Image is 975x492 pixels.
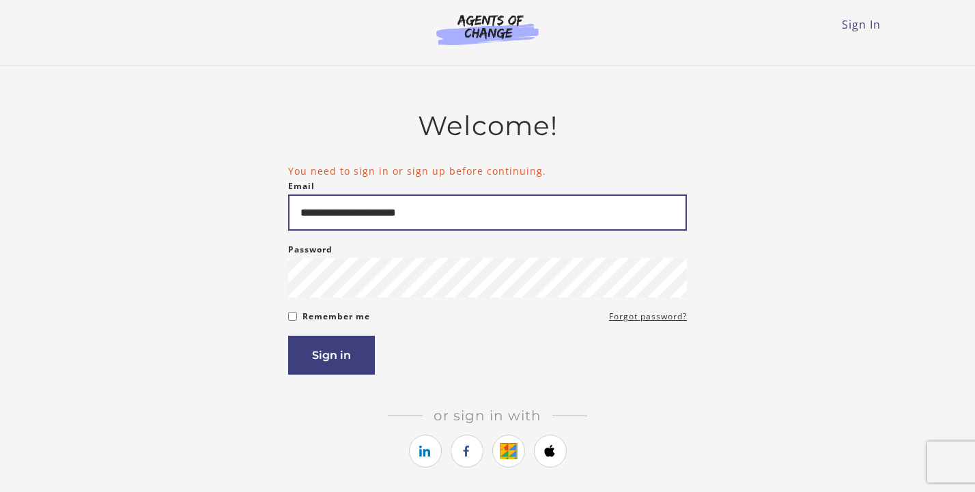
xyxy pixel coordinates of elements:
a: https://courses.thinkific.com/users/auth/facebook?ss%5Breferral%5D=&ss%5Buser_return_to%5D=%2Fenr... [451,435,483,467]
img: Agents of Change Logo [422,14,553,45]
span: Or sign in with [423,407,552,424]
button: Sign in [288,336,375,375]
a: Sign In [842,17,881,32]
label: Remember me [302,308,370,325]
label: Password [288,242,333,258]
h2: Welcome! [288,110,687,142]
label: Email [288,178,315,194]
a: https://courses.thinkific.com/users/auth/apple?ss%5Breferral%5D=&ss%5Buser_return_to%5D=%2Fenroll... [534,435,567,467]
a: https://courses.thinkific.com/users/auth/google?ss%5Breferral%5D=&ss%5Buser_return_to%5D=%2Fenrol... [492,435,525,467]
a: https://courses.thinkific.com/users/auth/linkedin?ss%5Breferral%5D=&ss%5Buser_return_to%5D=%2Fenr... [409,435,442,467]
li: You need to sign in or sign up before continuing. [288,164,687,178]
a: Forgot password? [609,308,687,325]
